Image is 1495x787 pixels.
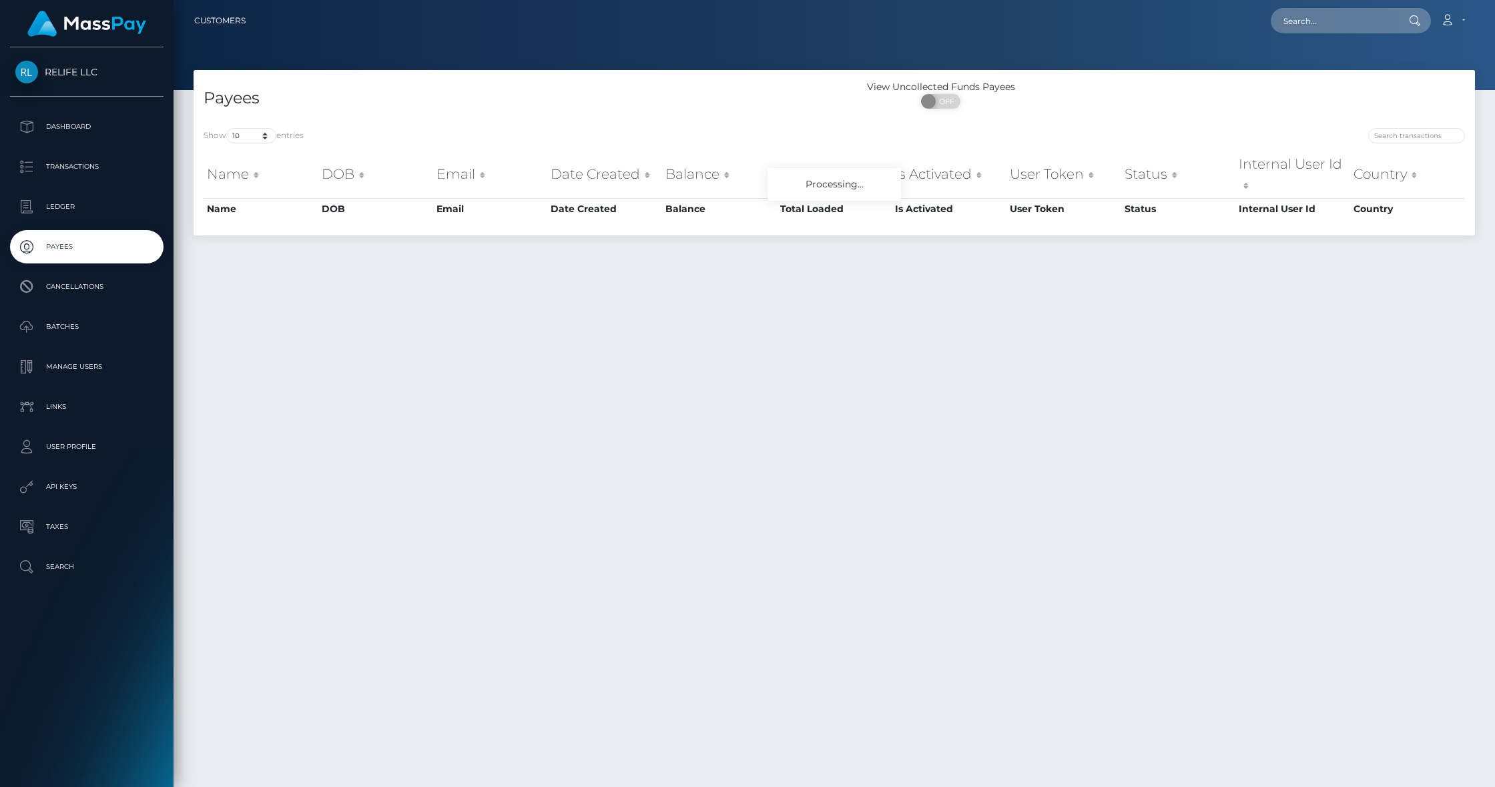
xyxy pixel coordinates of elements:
[15,237,158,257] p: Payees
[318,198,433,219] th: DOB
[15,437,158,457] p: User Profile
[1121,198,1236,219] th: Status
[433,198,548,219] th: Email
[204,87,824,110] h4: Payees
[768,168,901,201] div: Processing...
[10,470,164,504] a: API Keys
[433,151,548,198] th: Email
[10,430,164,464] a: User Profile
[27,11,146,37] img: MassPay Logo
[10,190,164,223] a: Ledger
[204,151,318,198] th: Name
[1350,198,1465,219] th: Country
[15,517,158,537] p: Taxes
[777,151,892,198] th: Total Loaded
[15,157,158,177] p: Transactions
[10,150,164,183] a: Transactions
[10,390,164,424] a: Links
[10,230,164,263] a: Payees
[10,270,164,303] a: Cancellations
[1235,151,1350,198] th: Internal User Id
[662,198,777,219] th: Balance
[10,550,164,584] a: Search
[15,357,158,377] p: Manage Users
[547,151,662,198] th: Date Created
[1271,8,1396,33] input: Search...
[662,151,777,198] th: Balance
[15,477,158,497] p: API Keys
[10,350,164,383] a: Manage Users
[318,151,433,198] th: DOB
[1121,151,1236,198] th: Status
[834,80,1048,94] div: View Uncollected Funds Payees
[10,510,164,544] a: Taxes
[15,397,158,417] p: Links
[15,277,158,297] p: Cancellations
[892,198,1006,219] th: Is Activated
[777,198,892,219] th: Total Loaded
[1235,198,1350,219] th: Internal User Id
[204,128,304,143] label: Show entries
[928,94,962,109] span: OFF
[194,7,246,35] a: Customers
[15,197,158,217] p: Ledger
[892,151,1006,198] th: Is Activated
[15,117,158,137] p: Dashboard
[15,317,158,337] p: Batches
[547,198,662,219] th: Date Created
[226,128,276,143] select: Showentries
[15,61,38,83] img: RELIFE LLC
[1350,151,1465,198] th: Country
[1006,198,1121,219] th: User Token
[15,557,158,577] p: Search
[10,310,164,343] a: Batches
[1368,128,1465,143] input: Search transactions
[10,66,164,78] span: RELIFE LLC
[10,110,164,143] a: Dashboard
[1006,151,1121,198] th: User Token
[204,198,318,219] th: Name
